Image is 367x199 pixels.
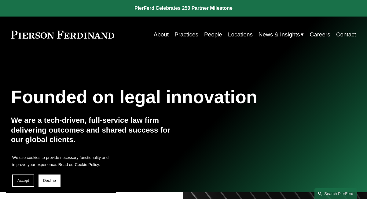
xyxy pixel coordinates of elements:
[11,115,184,144] h4: We are a tech-driven, full-service law firm delivering outcomes and shared success for our global...
[6,148,116,193] section: Cookie banner
[43,178,56,183] span: Decline
[11,87,299,107] h1: Founded on legal innovation
[228,29,253,40] a: Locations
[336,29,356,40] a: Contact
[259,29,300,40] span: News & Insights
[310,29,330,40] a: Careers
[17,178,29,183] span: Accept
[259,29,304,40] a: folder dropdown
[12,175,34,187] button: Accept
[204,29,222,40] a: People
[154,29,169,40] a: About
[75,162,99,167] a: Cookie Policy
[314,188,357,199] a: Search this site
[39,175,61,187] button: Decline
[174,29,198,40] a: Practices
[12,154,110,168] p: We use cookies to provide necessary functionality and improve your experience. Read our .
